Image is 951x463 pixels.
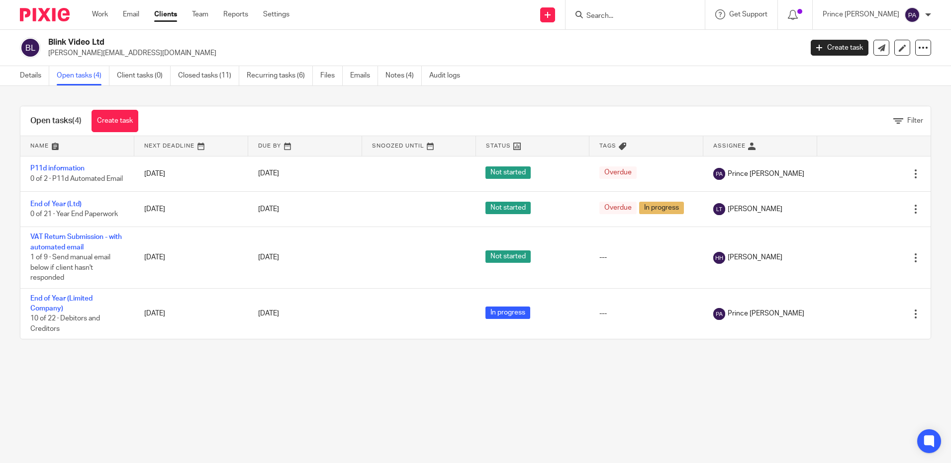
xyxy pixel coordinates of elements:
[263,9,289,19] a: Settings
[30,254,110,281] span: 1 of 9 · Send manual email below if client hasn't responded
[713,252,725,264] img: svg%3E
[154,9,177,19] a: Clients
[30,233,122,250] a: VAT Return Submission - with automated email
[258,310,279,317] span: [DATE]
[48,48,796,58] p: [PERSON_NAME][EMAIL_ADDRESS][DOMAIN_NAME]
[117,66,171,85] a: Client tasks (0)
[178,66,239,85] a: Closed tasks (11)
[486,143,511,149] span: Status
[57,66,109,85] a: Open tasks (4)
[823,9,899,19] p: Prince [PERSON_NAME]
[728,204,782,214] span: [PERSON_NAME]
[385,66,422,85] a: Notes (4)
[350,66,378,85] a: Emails
[30,165,85,172] a: P11d information
[30,211,118,218] span: 0 of 21 · Year End Paperwork
[247,66,313,85] a: Recurring tasks (6)
[713,168,725,180] img: svg%3E
[728,169,804,179] span: Prince [PERSON_NAME]
[134,288,248,339] td: [DATE]
[258,254,279,261] span: [DATE]
[30,295,93,312] a: End of Year (Limited Company)
[134,156,248,191] td: [DATE]
[599,143,616,149] span: Tags
[92,9,108,19] a: Work
[134,227,248,288] td: [DATE]
[429,66,468,85] a: Audit logs
[728,309,804,318] span: Prince [PERSON_NAME]
[223,9,248,19] a: Reports
[30,201,82,208] a: End of Year (Ltd)
[30,175,123,182] span: 0 of 2 · P11d Automated Email
[320,66,343,85] a: Files
[134,191,248,227] td: [DATE]
[485,166,531,179] span: Not started
[372,143,424,149] span: Snoozed Until
[20,66,49,85] a: Details
[599,202,637,214] span: Overdue
[258,170,279,177] span: [DATE]
[728,252,782,262] span: [PERSON_NAME]
[192,9,208,19] a: Team
[639,202,684,214] span: In progress
[811,40,868,56] a: Create task
[48,37,646,48] h2: Blink Video Ltd
[30,315,100,333] span: 10 of 22 · Debitors and Creditors
[258,206,279,213] span: [DATE]
[30,116,82,126] h1: Open tasks
[20,37,41,58] img: svg%3E
[599,252,693,262] div: ---
[485,250,531,263] span: Not started
[729,11,767,18] span: Get Support
[20,8,70,21] img: Pixie
[123,9,139,19] a: Email
[907,117,923,124] span: Filter
[485,202,531,214] span: Not started
[713,308,725,320] img: svg%3E
[713,203,725,215] img: svg%3E
[72,117,82,125] span: (4)
[485,307,530,319] span: In progress
[92,110,138,132] a: Create task
[904,7,920,23] img: svg%3E
[599,309,693,318] div: ---
[599,166,637,179] span: Overdue
[585,12,675,21] input: Search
